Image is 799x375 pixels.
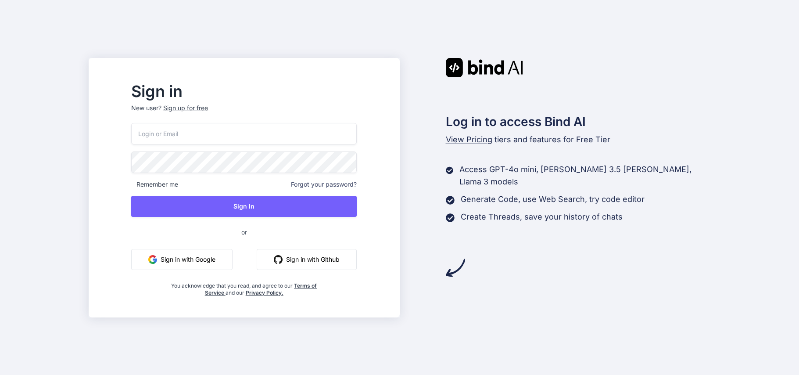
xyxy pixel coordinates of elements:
input: Login or Email [131,123,357,144]
span: Forgot your password? [291,180,357,189]
img: Bind AI logo [446,58,523,77]
button: Sign in with Google [131,249,233,270]
a: Privacy Policy. [246,289,283,296]
div: You acknowledge that you read, and agree to our and our [169,277,319,296]
span: Remember me [131,180,178,189]
button: Sign In [131,196,357,217]
p: New user? [131,104,357,123]
p: Create Threads, save your history of chats [461,211,623,223]
button: Sign in with Github [257,249,357,270]
p: tiers and features for Free Tier [446,133,711,146]
p: Access GPT-4o mini, [PERSON_NAME] 3.5 [PERSON_NAME], Llama 3 models [459,163,710,188]
img: github [274,255,283,264]
span: or [206,221,282,243]
span: View Pricing [446,135,492,144]
img: google [148,255,157,264]
img: arrow [446,258,465,278]
div: Sign up for free [163,104,208,112]
p: Generate Code, use Web Search, try code editor [461,193,645,206]
a: Terms of Service [205,282,317,296]
h2: Log in to access Bind AI [446,112,711,131]
h2: Sign in [131,84,357,98]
